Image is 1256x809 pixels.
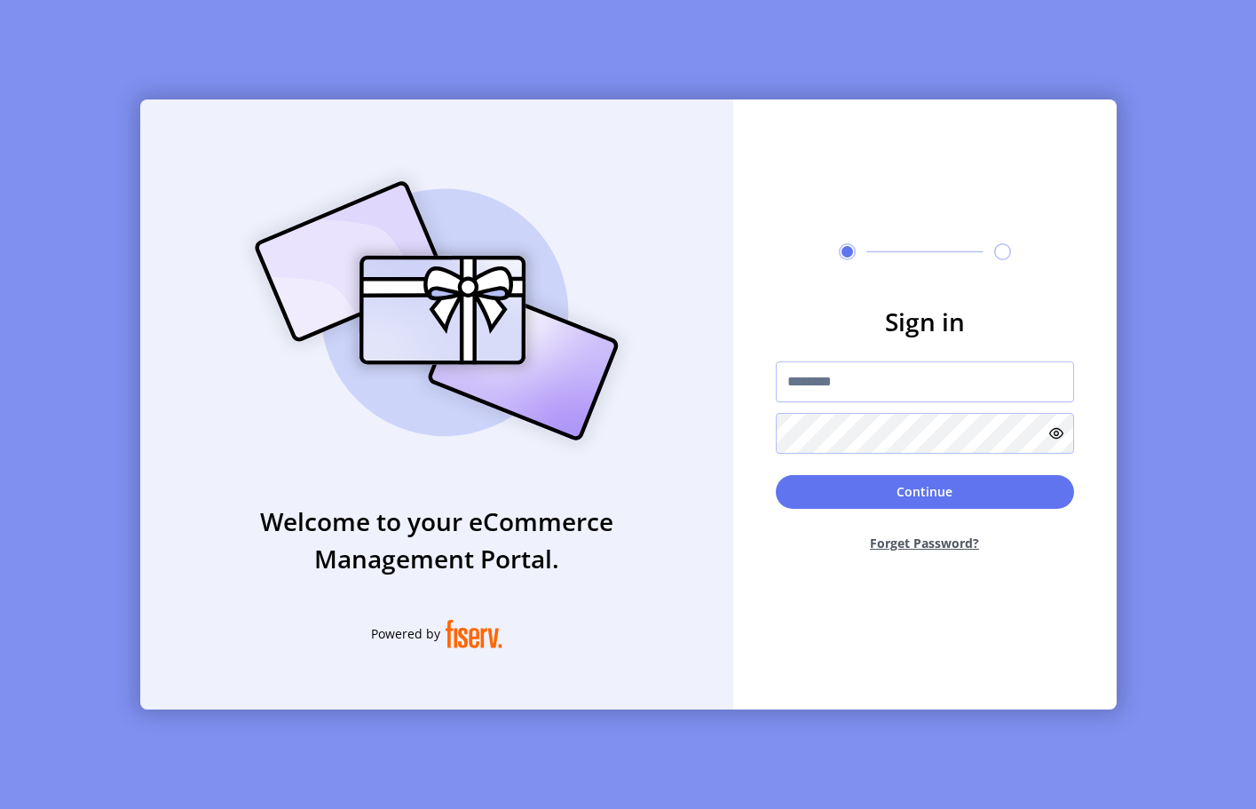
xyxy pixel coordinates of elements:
[776,475,1074,509] button: Continue
[140,503,733,577] h3: Welcome to your eCommerce Management Portal.
[228,162,645,460] img: card_Illustration.svg
[776,303,1074,340] h3: Sign in
[371,624,440,643] span: Powered by
[776,520,1074,567] button: Forget Password?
